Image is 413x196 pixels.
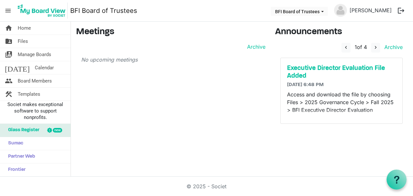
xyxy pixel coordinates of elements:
span: Home [18,22,31,34]
span: [DATE] 6:48 PM [287,82,324,87]
span: switch_account [5,48,13,61]
button: BFI Board of Trustees dropdownbutton [271,7,328,16]
span: menu [2,5,14,17]
span: Manage Boards [18,48,51,61]
a: My Board View Logo [16,3,70,19]
span: Sumac [5,137,23,150]
h3: Meetings [76,27,265,38]
button: navigate_next [371,43,380,53]
button: logout [394,4,408,17]
span: people [5,74,13,87]
span: Calendar [35,61,54,74]
a: Archive [382,44,403,50]
span: [DATE] [5,61,30,74]
span: 1 [355,44,357,50]
div: new [53,128,62,132]
span: Partner Web [5,150,35,163]
span: Glass Register [5,124,39,137]
span: Files [18,35,28,48]
a: Executive Director Evaluation File Added [287,64,396,80]
span: construction [5,88,13,101]
span: Templates [18,88,40,101]
p: Access and download the file by choosing Files > 2025 Governance Cycle > Fall 2025 > BFI Executiv... [287,91,396,114]
a: [PERSON_NAME] [347,4,394,17]
span: navigate_before [343,44,349,50]
img: My Board View Logo [16,3,68,19]
a: Archive [245,43,265,51]
img: no-profile-picture.svg [334,4,347,17]
span: of 4 [355,44,367,50]
span: Societ makes exceptional software to support nonprofits. [3,101,68,121]
span: navigate_next [373,44,379,50]
button: navigate_before [341,43,351,53]
span: home [5,22,13,34]
span: folder_shared [5,35,13,48]
p: No upcoming meetings [81,56,265,64]
span: Frontier [5,163,25,176]
a: BFI Board of Trustees [70,4,137,17]
h3: Announcements [275,27,408,38]
span: Board Members [18,74,52,87]
a: © 2025 - Societ [187,183,226,190]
